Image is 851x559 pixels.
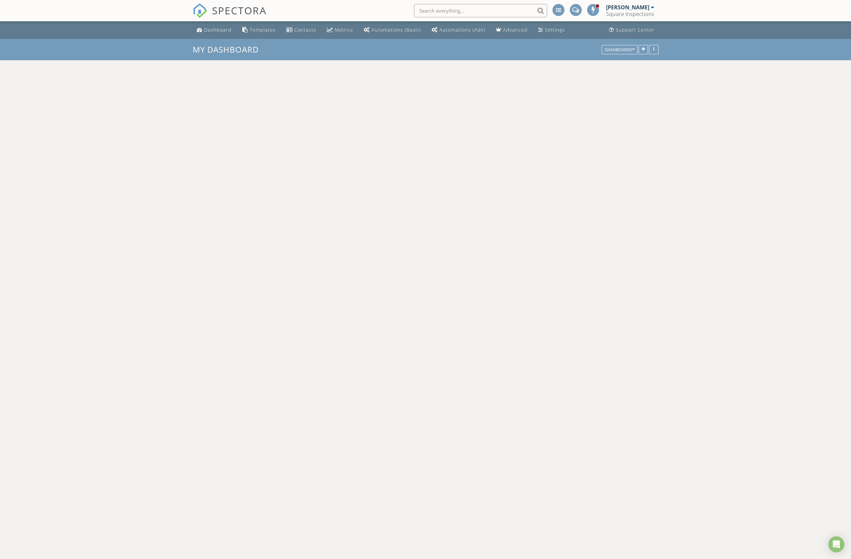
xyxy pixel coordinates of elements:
a: Templates [240,24,278,36]
div: Automations (Adv) [439,27,485,33]
a: SPECTORA [193,9,267,23]
a: Metrics [324,24,356,36]
a: Automations (Advanced) [429,24,488,36]
a: Settings [535,24,567,36]
div: Open Intercom Messenger [828,536,844,552]
div: Advanced [503,27,528,33]
div: Square Inspections [606,11,654,17]
div: Dashboard [204,27,232,33]
button: Dashboards [602,45,638,54]
div: Templates [250,27,276,33]
input: Search everything... [414,4,547,17]
a: Advanced [493,24,530,36]
a: My Dashboard [193,44,264,55]
div: Automations (Basic) [371,27,421,33]
a: Support Center [606,24,657,36]
a: Contacts [284,24,319,36]
div: Metrics [335,27,353,33]
div: Support Center [616,27,655,33]
span: SPECTORA [212,3,267,17]
div: Dashboards [605,47,635,52]
img: The Best Home Inspection Software - Spectora [193,3,207,18]
a: Dashboard [194,24,234,36]
a: Automations (Basic) [361,24,424,36]
div: [PERSON_NAME] [606,4,649,11]
div: Contacts [294,27,316,33]
div: Settings [545,27,565,33]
